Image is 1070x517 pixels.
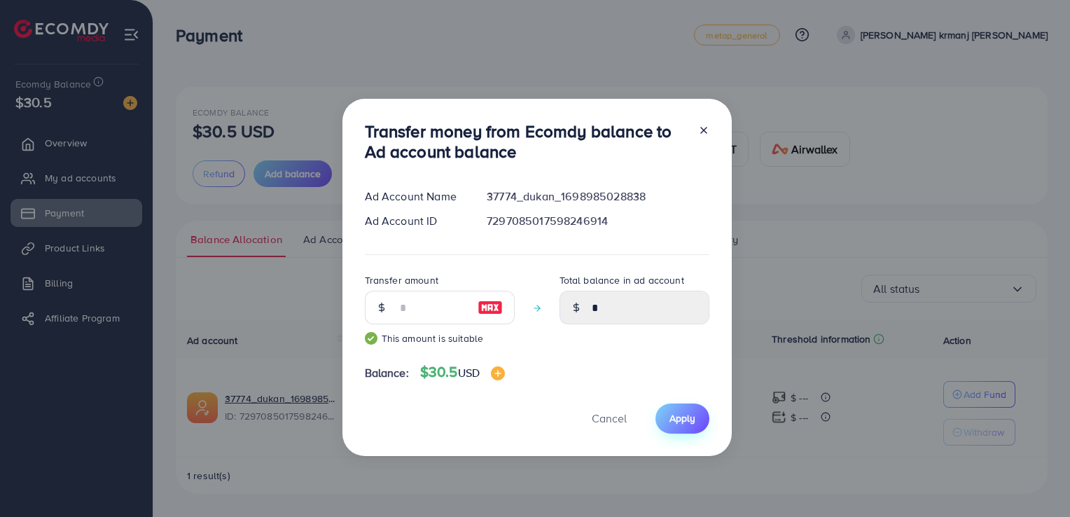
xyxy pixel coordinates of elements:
span: Apply [669,411,695,425]
label: Transfer amount [365,273,438,287]
button: Cancel [574,404,644,434]
iframe: Chat [1010,454,1059,506]
img: image [491,366,505,380]
div: Ad Account ID [354,213,476,229]
span: Balance: [365,365,409,381]
span: USD [458,365,480,380]
img: guide [365,332,377,345]
h4: $30.5 [420,364,505,381]
div: 37774_dukan_1698985028838 [475,188,720,205]
label: Total balance in ad account [560,273,684,287]
h3: Transfer money from Ecomdy balance to Ad account balance [365,121,687,162]
span: Cancel [592,411,627,426]
button: Apply [655,404,709,434]
small: This amount is suitable [365,331,515,345]
div: 7297085017598246914 [475,213,720,229]
img: image [478,299,503,316]
div: Ad Account Name [354,188,476,205]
